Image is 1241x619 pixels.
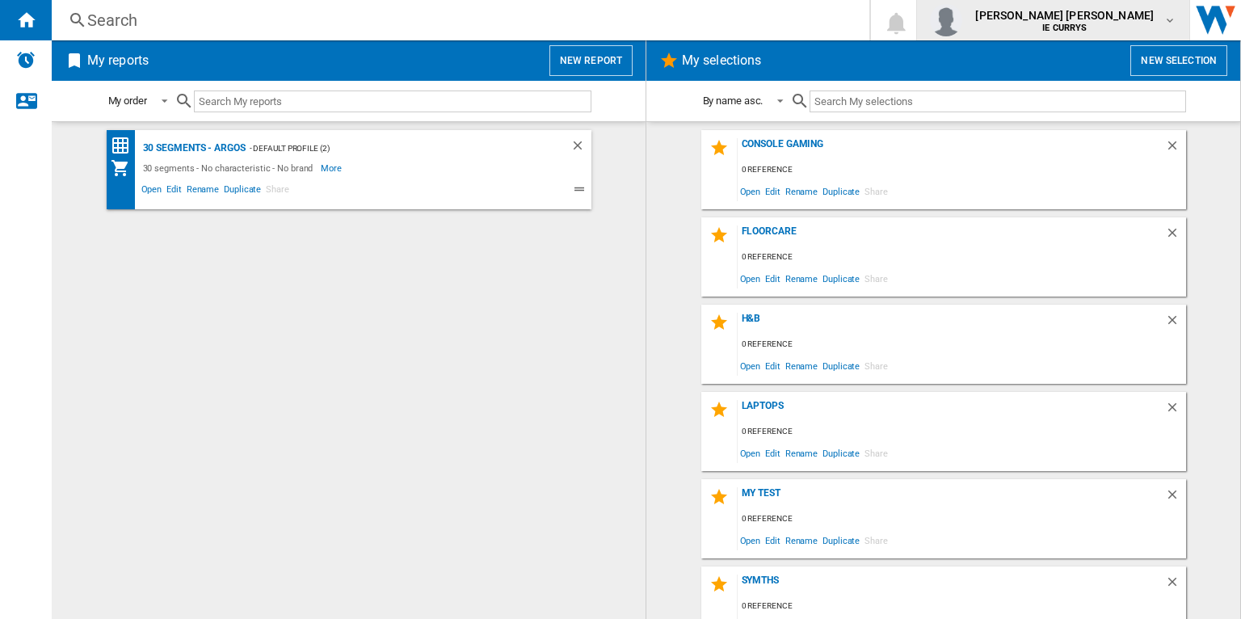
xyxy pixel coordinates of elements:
img: profile.jpg [930,4,962,36]
div: My Assortment [111,158,139,178]
div: 0 reference [738,247,1186,267]
div: 30 segments - No characteristic - No brand [139,158,322,178]
span: Open [738,442,764,464]
span: Edit [164,182,184,201]
div: 0 reference [738,596,1186,617]
span: Open [738,355,764,377]
span: Rename [783,442,820,464]
span: Duplicate [221,182,263,201]
b: IE CURRYS [1042,23,1087,33]
button: New report [549,45,633,76]
span: Share [862,529,890,551]
span: Duplicate [820,529,862,551]
span: Duplicate [820,267,862,289]
div: Delete [1165,575,1186,596]
span: Duplicate [820,180,862,202]
span: Rename [783,180,820,202]
span: Edit [763,180,783,202]
div: Delete [1165,487,1186,509]
span: Duplicate [820,442,862,464]
div: Delete [1165,225,1186,247]
span: Rename [783,267,820,289]
div: My Test [738,487,1165,509]
span: Duplicate [820,355,862,377]
h2: My reports [84,45,152,76]
span: Rename [184,182,221,201]
span: Share [862,267,890,289]
span: Edit [763,267,783,289]
span: Edit [763,529,783,551]
div: Delete [1165,138,1186,160]
div: Delete [570,138,591,158]
div: My order [108,95,147,107]
span: Open [139,182,165,201]
div: Price Matrix [111,136,139,156]
div: Delete [1165,313,1186,335]
h2: My selections [679,45,764,76]
div: 0 reference [738,422,1186,442]
span: Share [862,355,890,377]
span: Open [738,529,764,551]
div: 0 reference [738,509,1186,529]
span: Share [263,182,292,201]
div: SYMTHS [738,575,1165,596]
div: 0 reference [738,160,1186,180]
div: Console Gaming [738,138,1165,160]
div: 0 reference [738,335,1186,355]
div: H&B [738,313,1165,335]
span: [PERSON_NAME] [PERSON_NAME] [975,7,1154,23]
span: Share [862,180,890,202]
span: Edit [763,355,783,377]
div: - Default profile (2) [246,138,538,158]
div: Delete [1165,400,1186,422]
div: Laptops [738,400,1165,422]
div: Floorcare [738,225,1165,247]
span: More [321,158,344,178]
input: Search My reports [194,91,591,112]
span: Rename [783,529,820,551]
span: Open [738,180,764,202]
input: Search My selections [810,91,1185,112]
div: Search [87,9,827,32]
button: New selection [1130,45,1227,76]
div: By name asc. [703,95,764,107]
span: Share [862,442,890,464]
img: alerts-logo.svg [16,50,36,69]
span: Rename [783,355,820,377]
span: Edit [763,442,783,464]
div: 30 segments - Argos [139,138,246,158]
span: Open [738,267,764,289]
